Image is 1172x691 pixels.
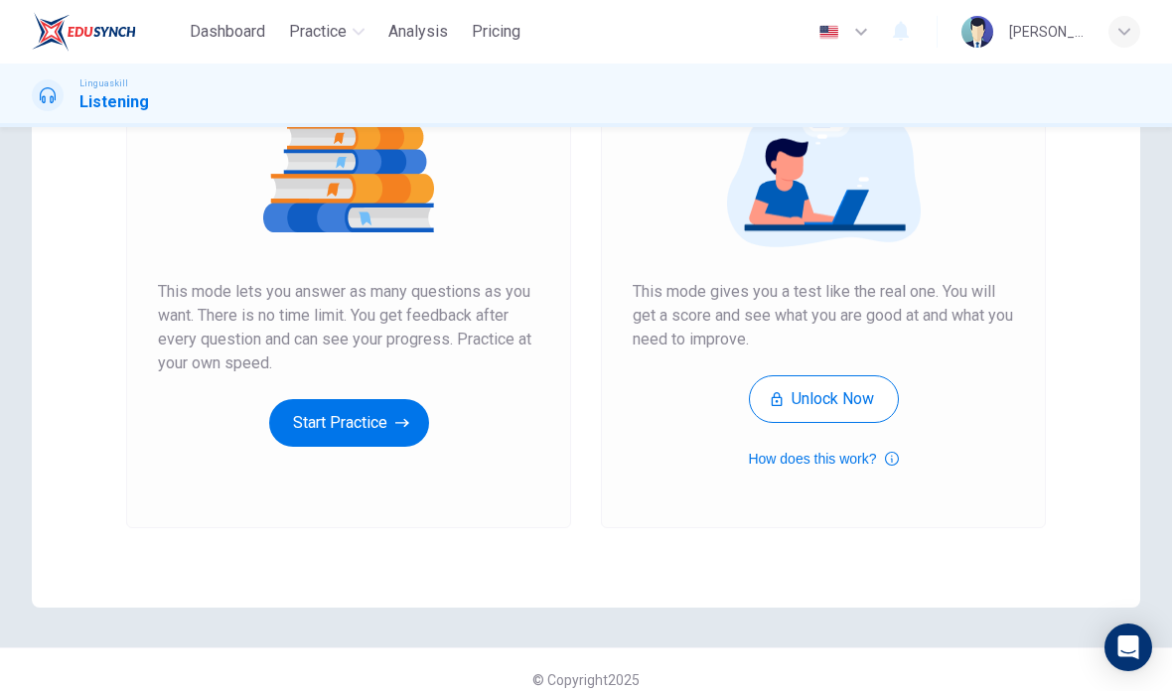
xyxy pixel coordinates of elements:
h1: Listening [79,90,149,114]
span: Pricing [472,20,520,44]
span: Practice [289,20,347,44]
span: © Copyright 2025 [532,672,640,688]
img: Profile picture [961,16,993,48]
span: Analysis [388,20,448,44]
a: EduSynch logo [32,12,182,52]
button: Analysis [380,14,456,50]
img: EduSynch logo [32,12,136,52]
button: Practice [281,14,372,50]
span: Dashboard [190,20,265,44]
div: [PERSON_NAME] [1009,20,1085,44]
span: This mode gives you a test like the real one. You will get a score and see what you are good at a... [633,280,1014,351]
button: How does this work? [748,447,898,471]
div: Open Intercom Messenger [1104,623,1152,671]
button: Dashboard [182,14,273,50]
img: en [816,25,841,40]
button: Pricing [464,14,528,50]
button: Start Practice [269,399,429,447]
span: This mode lets you answer as many questions as you want. There is no time limit. You get feedback... [158,280,539,375]
button: Unlock Now [749,375,899,423]
span: Linguaskill [79,76,128,90]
